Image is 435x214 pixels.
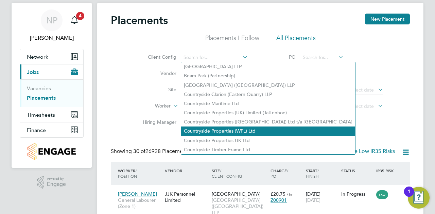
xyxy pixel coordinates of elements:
[300,53,344,62] input: Search for...
[287,192,293,197] span: / hr
[337,148,395,155] label: Hide Low IR35 Risks
[408,187,430,209] button: Open Resource Center, 1 new notification
[181,127,355,136] li: Countryside Properties (WPL) Ltd
[137,70,176,76] label: Vendor
[20,107,83,122] button: Timesheets
[181,99,355,108] li: Countryside Maritime Ltd
[20,34,84,42] span: Natalie Porter
[181,145,355,154] li: Countryside Timber Frame Ltd
[271,191,285,197] span: £20.75
[137,86,176,93] label: Site
[27,69,39,75] span: Jobs
[111,14,168,27] h2: Placements
[306,168,319,179] span: / Finish
[12,3,92,168] nav: Main navigation
[181,90,355,99] li: Countryside Clarion (Eastern Quarry) LLP
[304,188,340,207] div: [DATE]
[340,164,375,177] div: Status
[27,127,46,133] span: Finance
[181,117,355,127] li: Countryside Properties ([GEOGRAPHIC_DATA]) Ltd t/a [GEOGRAPHIC_DATA]
[20,79,83,107] div: Jobs
[47,176,66,182] span: Powered by
[265,54,296,60] label: PO
[365,14,410,24] button: New Placement
[163,164,210,177] div: Vendor
[111,148,191,155] div: Showing
[27,54,48,60] span: Network
[205,34,259,46] li: Placements I Follow
[46,16,57,25] span: NP
[27,95,56,101] a: Placements
[20,64,83,79] button: Jobs
[341,191,373,197] div: In Progress
[181,81,355,90] li: [GEOGRAPHIC_DATA] ([GEOGRAPHIC_DATA]) LLP
[349,103,374,109] span: Select date
[163,188,210,207] div: JJK Personnel Limited
[118,197,161,209] span: General Labourer (Zone 1)
[306,197,320,203] span: [DATE]
[28,143,75,160] img: countryside-properties-logo-retina.png
[20,143,84,160] a: Go to home page
[116,187,410,193] a: [PERSON_NAME]General Labourer (Zone 1)JJK Personnel Limited[GEOGRAPHIC_DATA][GEOGRAPHIC_DATA] ([G...
[27,85,51,92] a: Vacancies
[376,190,388,199] span: Low
[407,192,411,200] div: 1
[181,71,355,80] li: Beam Park (Partnership)
[76,12,84,20] span: 4
[271,197,287,203] span: Z00901
[137,119,176,125] label: Hiring Manager
[133,148,145,155] span: 30 of
[181,136,355,145] li: Countryside Properties UK Ltd
[181,53,248,62] input: Search for...
[20,9,84,42] a: NP[PERSON_NAME]
[132,103,171,110] label: Worker
[20,49,83,64] button: Network
[133,148,190,155] span: 26928 Placements
[118,168,137,179] span: / Position
[349,87,374,93] span: Select date
[118,191,157,197] span: [PERSON_NAME]
[181,62,355,71] li: [GEOGRAPHIC_DATA] LLP
[271,168,288,179] span: / PO
[37,176,66,189] a: Powered byEngage
[269,164,304,182] div: Charge
[210,164,269,182] div: Site
[212,168,242,179] span: / Client Config
[116,164,163,182] div: Worker
[375,164,398,177] div: IR35 Risk
[181,108,355,117] li: Countryside Properties (UK) Limited (Tattenhoe)
[137,54,176,60] label: Client Config
[27,112,55,118] span: Timesheets
[20,122,83,137] button: Finance
[47,181,66,187] span: Engage
[68,9,81,31] a: 4
[276,34,316,46] li: All Placements
[304,164,340,182] div: Start
[212,191,261,197] span: [GEOGRAPHIC_DATA]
